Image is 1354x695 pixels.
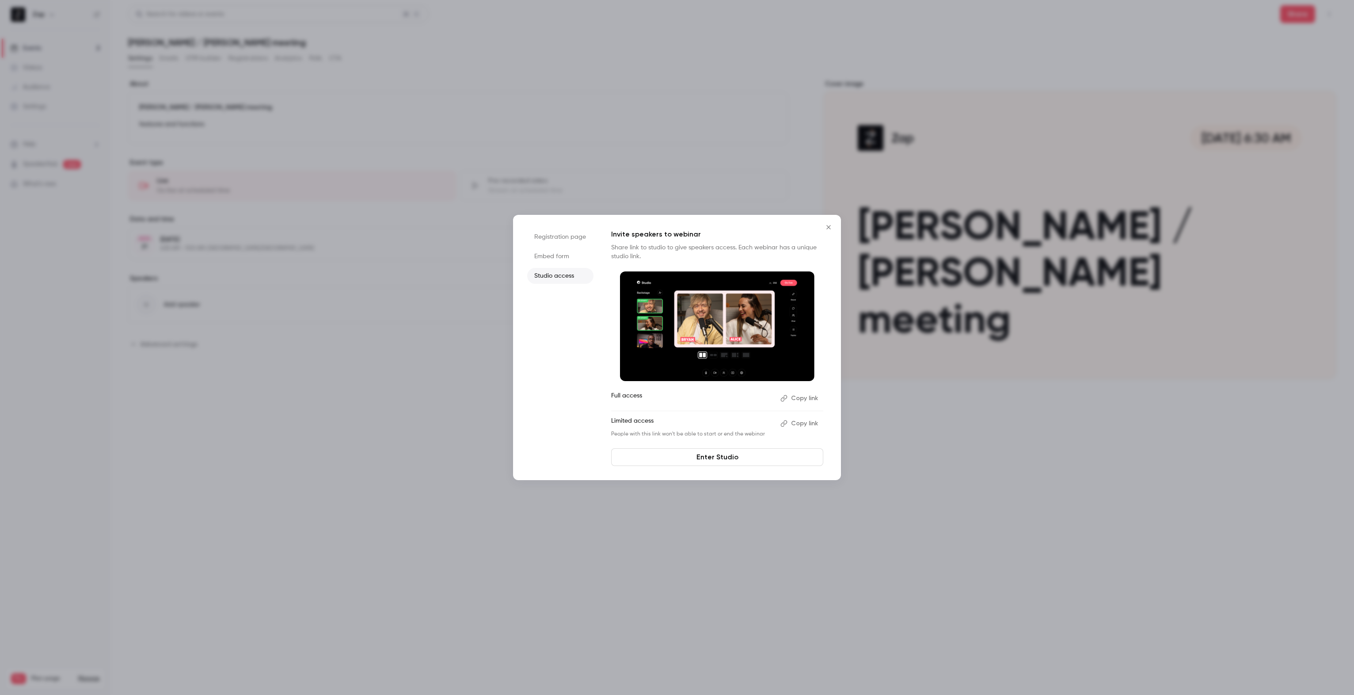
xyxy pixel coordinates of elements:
li: Registration page [527,229,593,245]
button: Copy link [777,391,823,405]
img: Invite speakers to webinar [620,271,814,381]
p: People with this link won't be able to start or end the webinar [611,431,773,438]
button: Copy link [777,416,823,431]
a: Enter Studio [611,448,823,466]
p: Invite speakers to webinar [611,229,823,240]
li: Studio access [527,268,593,284]
button: Close [820,218,837,236]
p: Share link to studio to give speakers access. Each webinar has a unique studio link. [611,243,823,261]
p: Full access [611,391,773,405]
p: Limited access [611,416,773,431]
li: Embed form [527,248,593,264]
